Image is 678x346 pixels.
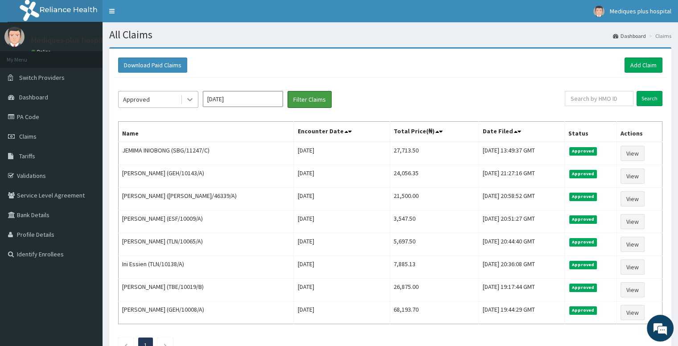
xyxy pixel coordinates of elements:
[479,210,564,233] td: [DATE] 20:51:27 GMT
[564,122,616,142] th: Status
[569,261,597,269] span: Approved
[479,142,564,165] td: [DATE] 13:49:37 GMT
[4,243,170,275] textarea: Type your message and hit 'Enter'
[146,4,168,26] div: Minimize live chat window
[52,112,123,202] span: We're online!
[119,256,294,279] td: Ini Essien (TLN/10138/A)
[390,188,479,210] td: 21,500.00
[109,29,671,41] h1: All Claims
[569,170,597,178] span: Approved
[620,214,645,229] a: View
[620,146,645,161] a: View
[620,259,645,275] a: View
[390,233,479,256] td: 5,697.50
[294,165,390,188] td: [DATE]
[31,36,110,44] p: Mediques plus hospital
[294,122,390,142] th: Encounter Date
[119,233,294,256] td: [PERSON_NAME] (TLN/10065/A)
[390,210,479,233] td: 3,547.50
[19,74,65,82] span: Switch Providers
[620,191,645,206] a: View
[390,279,479,301] td: 26,875.00
[479,279,564,301] td: [DATE] 19:17:44 GMT
[390,122,479,142] th: Total Price(₦)
[119,122,294,142] th: Name
[390,256,479,279] td: 7,885.13
[479,122,564,142] th: Date Filed
[294,233,390,256] td: [DATE]
[620,169,645,184] a: View
[620,305,645,320] a: View
[31,49,53,55] a: Online
[119,210,294,233] td: [PERSON_NAME] (ESF/10009/A)
[288,91,332,108] button: Filter Claims
[569,284,597,292] span: Approved
[19,93,48,101] span: Dashboard
[119,142,294,165] td: JEMIMA INIOBONG (SBG/11247/C)
[637,91,662,106] input: Search
[390,165,479,188] td: 24,056.35
[294,256,390,279] td: [DATE]
[19,152,35,160] span: Tariffs
[613,32,646,40] a: Dashboard
[479,256,564,279] td: [DATE] 20:36:08 GMT
[294,301,390,324] td: [DATE]
[625,58,662,73] a: Add Claim
[390,301,479,324] td: 68,193.70
[569,147,597,155] span: Approved
[479,301,564,324] td: [DATE] 19:44:29 GMT
[569,193,597,201] span: Approved
[118,58,187,73] button: Download Paid Claims
[294,142,390,165] td: [DATE]
[569,238,597,246] span: Approved
[46,50,150,62] div: Chat with us now
[479,165,564,188] td: [DATE] 21:27:16 GMT
[119,279,294,301] td: [PERSON_NAME] (TBE/10019/B)
[294,279,390,301] td: [DATE]
[479,233,564,256] td: [DATE] 20:44:40 GMT
[390,142,479,165] td: 27,713.50
[294,210,390,233] td: [DATE]
[203,91,283,107] input: Select Month and Year
[620,282,645,297] a: View
[4,27,25,47] img: User Image
[593,6,604,17] img: User Image
[569,306,597,314] span: Approved
[123,95,150,104] div: Approved
[569,215,597,223] span: Approved
[647,32,671,40] li: Claims
[119,301,294,324] td: [PERSON_NAME] (GEH/10008/A)
[617,122,662,142] th: Actions
[119,165,294,188] td: [PERSON_NAME] (GEH/10143/A)
[479,188,564,210] td: [DATE] 20:58:52 GMT
[620,237,645,252] a: View
[119,188,294,210] td: [PERSON_NAME] ([PERSON_NAME]/46339/A)
[19,132,37,140] span: Claims
[16,45,36,67] img: d_794563401_company_1708531726252_794563401
[610,7,671,15] span: Mediques plus hospital
[565,91,633,106] input: Search by HMO ID
[294,188,390,210] td: [DATE]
